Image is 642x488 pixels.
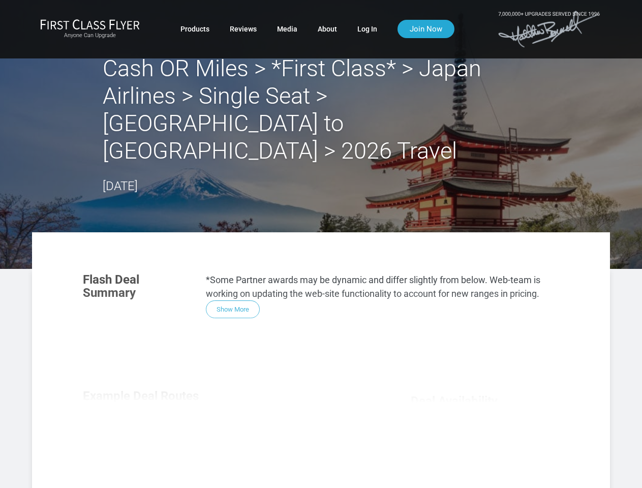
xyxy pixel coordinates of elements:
img: First Class Flyer [40,19,140,29]
a: Join Now [398,20,454,38]
a: Products [180,20,209,38]
time: [DATE] [103,179,138,193]
small: Anyone Can Upgrade [40,32,140,39]
h2: Cash OR Miles > *First Class* > Japan Airlines > Single Seat > [GEOGRAPHIC_DATA] to [GEOGRAPHIC_D... [103,55,540,165]
p: *Some Partner awards may be dynamic and differ slightly from below. Web-team is working on updati... [206,273,559,300]
a: First Class FlyerAnyone Can Upgrade [40,19,140,39]
a: Media [277,20,297,38]
a: About [318,20,337,38]
h3: Flash Deal Summary [83,273,191,300]
a: Reviews [230,20,257,38]
a: Log In [357,20,377,38]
